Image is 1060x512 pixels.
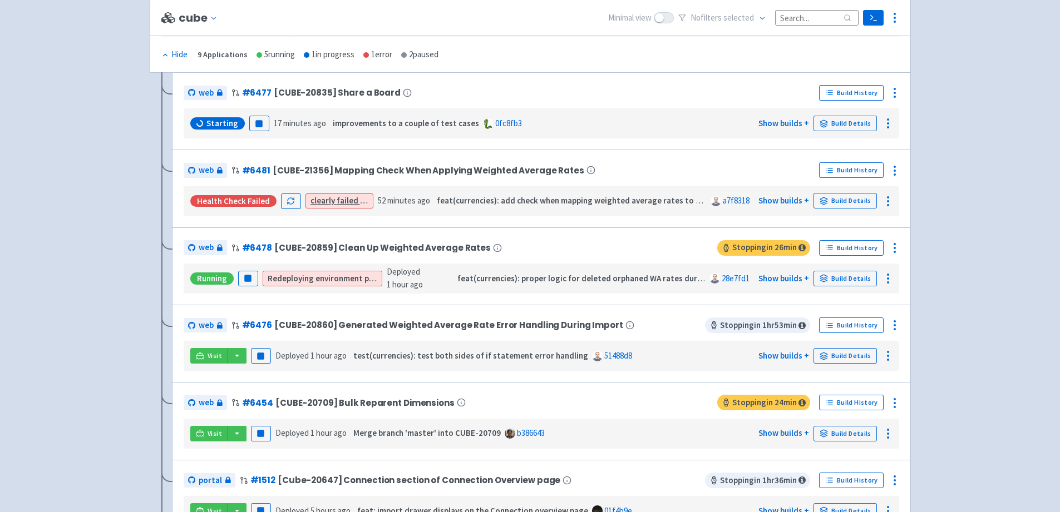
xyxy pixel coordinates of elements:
[819,473,884,488] a: Build History
[184,86,227,101] a: web
[274,88,401,97] span: [CUBE-20835] Share a Board
[608,12,652,24] span: Minimal view
[268,272,377,285] span: Redeploying environment proxy
[199,474,222,487] span: portal
[274,243,491,252] span: [CUBE-20859] Clean Up Weighted Average Rates
[242,397,273,409] a: #6454
[190,348,228,364] a: Visit
[199,87,214,100] span: web
[722,273,750,284] a: 28e7fd1
[758,350,809,361] a: Show builds +
[758,273,809,284] a: Show builds +
[242,319,272,331] a: #6476
[184,318,227,333] a: web
[401,48,438,61] div: 2 paused
[705,317,810,333] span: Stopping in 1 hr 53 min
[208,429,222,438] span: Visit
[242,165,270,176] a: #6481
[814,426,877,441] a: Build Details
[387,279,423,290] time: 1 hour ago
[161,48,189,61] button: Hide
[274,320,623,330] span: [CUBE-20860] Generated Weighted Average Rate Error Handling During Import
[184,163,227,178] a: web
[353,350,588,361] strong: test(currencies): test both sides of if statement error handling
[819,395,884,410] a: Build History
[457,273,727,284] strong: feat(currencies): proper logic for deleted orphaned WA rates during sync
[814,348,877,364] a: Build Details
[198,48,248,61] div: 9 Applications
[275,350,347,361] span: Deployed
[814,271,877,286] a: Build Details
[184,240,227,255] a: web
[437,195,822,206] strong: feat(currencies): add check when mapping weighted average rates to ensure dimension is mapped to NS
[717,395,810,410] span: Stopping in 24 min
[517,428,545,438] a: b386643
[190,426,228,441] a: Visit
[310,428,347,438] time: 1 hour ago
[199,164,214,177] span: web
[190,195,277,207] div: Health check failed
[257,48,295,61] div: 5 running
[758,428,809,438] a: Show builds +
[184,473,235,488] a: portal
[333,118,479,128] strong: improvements to a couple of test cases
[723,12,754,23] span: selected
[387,266,423,290] span: Deployed
[378,195,430,206] time: 52 minutes ago
[310,195,335,206] strong: clearly
[691,12,754,24] span: No filter s
[249,116,269,131] button: Pause
[242,87,272,98] a: #6477
[819,85,884,101] a: Build History
[242,242,272,253] a: #6478
[775,10,859,25] input: Search...
[863,10,884,26] a: Terminal
[238,271,258,286] button: Pause
[304,48,354,61] div: 1 in progress
[199,319,214,332] span: web
[819,162,884,178] a: Build History
[275,428,347,438] span: Deployed
[814,193,877,208] a: Build Details
[758,195,809,206] a: Show builds +
[251,348,271,364] button: Pause
[758,118,809,128] a: Show builds +
[206,118,238,129] span: Starting
[179,12,221,24] button: cube
[495,118,522,128] a: 0fc8fb3
[723,195,750,206] a: a7f8318
[275,398,455,407] span: [CUBE-20709] Bulk Reparent Dimensions
[273,166,584,175] span: [CUBE-21356] Mapping Check When Applying Weighted Average Rates
[310,350,347,361] time: 1 hour ago
[717,240,810,256] span: Stopping in 26 min
[251,426,271,441] button: Pause
[190,272,234,285] div: Running
[819,317,884,333] a: Build History
[199,241,214,254] span: web
[705,473,810,488] span: Stopping in 1 hr 36 min
[310,195,390,206] a: clearly failed to start
[814,116,877,131] a: Build Details
[819,240,884,256] a: Build History
[184,395,227,410] a: web
[161,48,188,61] div: Hide
[353,428,501,438] strong: Merge branch 'master' into CUBE-20709
[278,475,560,485] span: [Cube-20647] Connection section of Connection Overview page
[274,118,326,128] time: 17 minutes ago
[250,474,275,486] a: #1512
[604,350,632,361] a: 51488d8
[363,48,392,61] div: 1 error
[199,396,214,409] span: web
[208,351,222,360] span: Visit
